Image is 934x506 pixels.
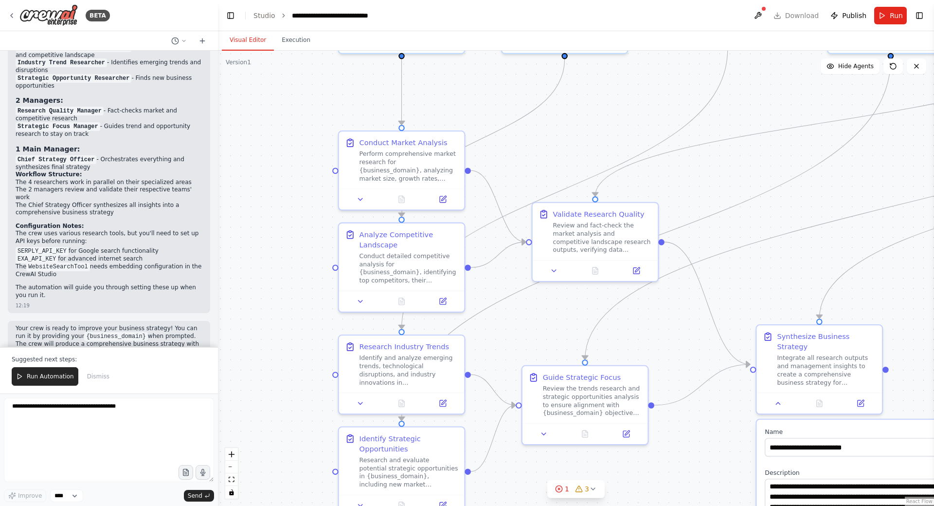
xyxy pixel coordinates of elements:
button: zoom out [225,461,238,473]
button: Visual Editor [222,30,274,51]
button: Show right sidebar [913,9,926,22]
p: The crew uses various research tools, but you'll need to set up API keys before running: [16,230,202,245]
button: toggle interactivity [225,486,238,499]
div: Guide Strategic Focus [543,372,621,382]
div: Research Industry Trends [359,342,449,352]
div: Synthesize Business Strategy [777,332,876,352]
g: Edge from ec70afc3-d655-4ec7-8191-e33f8ca9ed58 to 1f0465d8-f623-4081-836f-852b1cbc135d [471,166,526,247]
li: - Guides trend and opportunity research to stay on track [16,123,202,138]
div: Integrate all research outputs and management insights to create a comprehensive business strateg... [777,354,876,387]
li: The 2 managers review and validate their respective teams' work [16,186,202,201]
li: - Identifies emerging trends and disruptions [16,59,202,75]
strong: 1 Main Manager: [16,145,80,153]
div: Guide Strategic FocusReview the trends research and strategic opportunities analysis to ensure al... [521,365,649,445]
p: Suggested next steps: [12,356,206,363]
div: Analyze Competitive LandscapeConduct detailed competitive analysis for {business_domain}, identif... [338,223,466,313]
g: Edge from 3baf21ae-0562-4871-ac86-357e5a83d672 to e3930ca4-5b05-4768-8e34-2c74f8df67d4 [396,59,896,421]
nav: breadcrumb [253,11,392,20]
button: Open in side panel [425,295,460,307]
button: Execution [274,30,318,51]
code: Chief Strategy Officer [16,155,96,164]
strong: 2 Managers: [16,96,63,104]
li: The needs embedding configuration in the CrewAI Studio [16,263,202,279]
div: Analyze Competitive Landscape [359,229,458,250]
code: SERPLY_API_KEY [16,247,69,256]
g: Edge from 73955456-d9fe-490f-b7a6-0938006304e5 to fe43dec2-6a3a-44a0-977b-73717b426a6c [654,359,750,411]
button: Dismiss [82,367,114,386]
code: {business_domain} [84,332,147,341]
div: Research and evaluate potential strategic opportunities in {business_domain}, including new marke... [359,456,458,488]
p: The automation will guide you through setting these up when you run it. [16,284,202,299]
div: Review the trends research and strategic opportunities analysis to ensure alignment with {busines... [543,385,642,417]
button: Open in side panel [619,264,654,277]
li: - Fact-checks market and competitive research [16,107,202,123]
g: Edge from 1f0465d8-f623-4081-836f-852b1cbc135d to fe43dec2-6a3a-44a0-977b-73717b426a6c [665,237,750,369]
button: Hide Agents [821,58,880,74]
li: The 4 researchers work in parallel on their specialized areas [16,179,202,187]
button: Improve [4,489,46,502]
li: - Orchestrates everything and synthesizes final strategy [16,156,202,171]
div: Identify Strategic Opportunities [359,433,458,454]
div: Perform comprehensive market research for {business_domain}, analyzing market size, growth rates,... [359,150,458,183]
button: Start a new chat [195,35,210,47]
button: Open in side panel [843,397,878,410]
div: Conduct detailed competitive analysis for {business_domain}, identifying top competitors, their s... [359,252,458,284]
li: for Google search functionality [16,247,202,255]
code: Strategic Opportunity Researcher [16,74,131,83]
div: 12:19 [16,302,30,309]
button: No output available [380,397,423,410]
button: Open in side panel [609,428,644,440]
g: Edge from 44450511-6721-4316-9bff-06068f0d9db2 to 1f0465d8-f623-4081-836f-852b1cbc135d [471,237,526,272]
span: 1 [565,484,569,494]
div: Review and fact-check the market analysis and competitive landscape research outputs, verifying d... [553,221,652,254]
button: Run [874,7,907,24]
li: - Finds new business opportunities [16,75,202,90]
div: Validate Research Quality [553,209,645,219]
div: Version 1 [226,58,251,66]
button: Publish [826,7,870,24]
span: Dismiss [87,373,109,380]
g: Edge from ff57e18b-1414-4f77-805f-7c2ec6471fc9 to ec70afc3-d655-4ec7-8191-e33f8ca9ed58 [396,59,407,125]
span: Publish [842,11,866,20]
div: React Flow controls [225,448,238,499]
button: No output available [380,295,423,307]
strong: Configuration Notes: [16,223,84,229]
a: React Flow attribution [906,499,933,504]
button: Upload files [179,465,193,480]
span: 3 [585,484,589,494]
button: Switch to previous chat [167,35,191,47]
span: Run Automation [27,373,74,380]
span: Improve [18,492,42,500]
strong: Workflow Structure: [16,171,82,178]
li: for advanced internet search [16,255,202,263]
div: Research Industry TrendsIdentify and analyze emerging trends, technological disruptions, and indu... [338,335,466,414]
button: zoom in [225,448,238,461]
button: Click to speak your automation idea [196,465,210,480]
span: Send [188,492,202,500]
li: The Chief Strategy Officer synthesizes all insights into a comprehensive business strategy [16,202,202,217]
li: - Studies competitors and competitive landscape [16,44,202,59]
div: Validate Research QualityReview and fact-check the market analysis and competitive landscape rese... [532,202,659,282]
button: No output available [380,193,423,206]
g: Edge from 36a447ce-eacf-4692-ab08-78ae44b26d90 to 73955456-d9fe-490f-b7a6-0938006304e5 [471,370,516,411]
span: Run [890,11,903,20]
div: Conduct Market Analysis [359,138,448,148]
button: Run Automation [12,367,78,386]
button: No output available [563,428,607,440]
button: No output available [574,264,617,277]
button: Hide left sidebar [224,9,237,22]
button: Open in side panel [425,193,460,206]
button: Send [184,490,214,502]
button: 13 [547,480,605,498]
code: Industry Trend Researcher [16,58,107,67]
code: EXA_API_KEY [16,255,58,263]
g: Edge from e3930ca4-5b05-4768-8e34-2c74f8df67d4 to 73955456-d9fe-490f-b7a6-0938006304e5 [471,400,516,477]
img: Logo [19,4,78,26]
button: No output available [798,397,841,410]
div: Synthesize Business StrategyIntegrate all research outputs and management insights to create a co... [755,324,883,414]
p: Your crew is ready to improve your business strategy! You can run it by providing your when promp... [16,325,202,356]
g: Edge from 82348756-3c60-4c39-ad2f-5574c6969e03 to 44450511-6721-4316-9bff-06068f0d9db2 [396,59,570,217]
a: Studio [253,12,275,19]
code: Strategic Focus Manager [16,122,100,131]
button: Open in side panel [425,397,460,410]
